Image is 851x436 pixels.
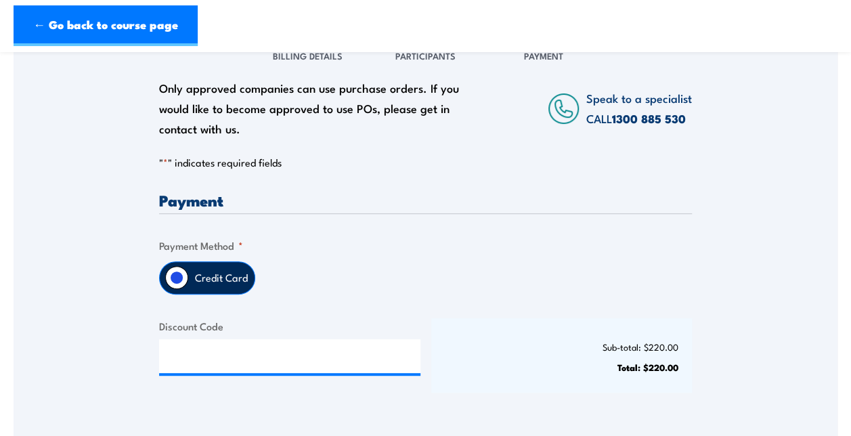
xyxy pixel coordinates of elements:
[273,49,343,62] span: Billing Details
[524,49,563,62] span: Payment
[586,89,692,127] span: Speak to a specialist CALL
[159,78,466,139] div: Only approved companies can use purchase orders. If you would like to become approved to use POs,...
[612,110,686,127] a: 1300 885 530
[617,360,678,374] strong: Total: $220.00
[159,238,243,253] legend: Payment Method
[159,156,692,169] p: " " indicates required fields
[159,192,692,208] h3: Payment
[14,5,198,46] a: ← Go back to course page
[159,318,420,334] label: Discount Code
[395,49,456,62] span: Participants
[188,262,255,294] label: Credit Card
[445,342,679,352] p: Sub-total: $220.00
